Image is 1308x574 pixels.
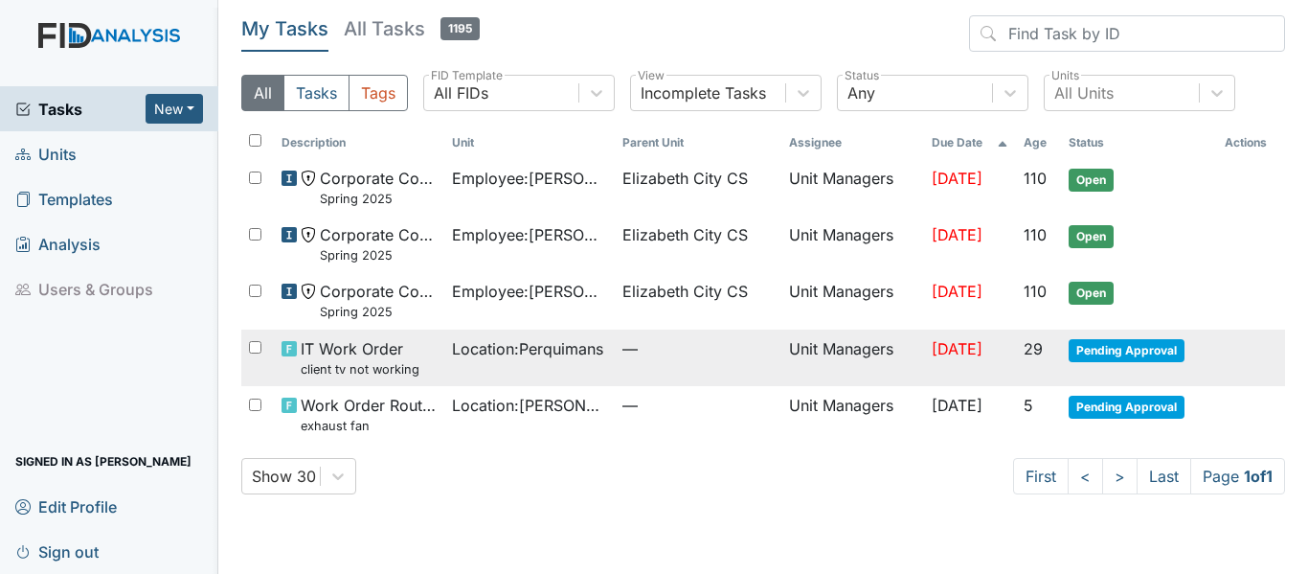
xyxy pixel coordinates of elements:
span: Analysis [15,229,101,259]
th: Actions [1217,126,1285,159]
a: First [1013,458,1069,494]
a: Tasks [15,98,146,121]
span: Sign out [15,537,99,566]
span: Templates [15,184,113,214]
h5: All Tasks [344,15,480,42]
span: Location : [PERSON_NAME]. [GEOGRAPHIC_DATA] [452,394,607,417]
span: 29 [1024,339,1043,358]
div: Any [847,81,875,104]
small: Spring 2025 [320,303,437,321]
div: Show 30 [252,465,316,488]
span: [DATE] [932,169,982,188]
button: New [146,94,203,124]
span: Elizabeth City CS [622,223,748,246]
small: Spring 2025 [320,246,437,264]
td: Unit Managers [781,216,923,272]
small: exhaust fan [301,417,437,435]
td: Unit Managers [781,330,923,386]
span: Employee : [PERSON_NAME] [452,223,607,246]
a: < [1068,458,1103,494]
span: Corporate Compliance Spring 2025 [320,280,437,321]
div: Type filter [241,75,408,111]
span: — [622,394,774,417]
span: Open [1069,225,1114,248]
span: [DATE] [932,225,982,244]
span: Open [1069,169,1114,192]
nav: task-pagination [1013,458,1285,494]
span: Page [1190,458,1285,494]
th: Toggle SortBy [924,126,1016,159]
th: Toggle SortBy [615,126,781,159]
span: 110 [1024,282,1047,301]
span: Open [1069,282,1114,305]
span: Location : Perquimans [452,337,603,360]
span: Signed in as [PERSON_NAME] [15,447,192,476]
td: Unit Managers [781,159,923,216]
span: 110 [1024,225,1047,244]
a: Last [1137,458,1191,494]
h5: My Tasks [241,15,328,42]
td: Unit Managers [781,272,923,329]
span: Employee : [PERSON_NAME] [452,167,607,190]
button: Tasks [283,75,350,111]
span: Pending Approval [1069,396,1184,419]
span: [DATE] [932,282,982,301]
span: [DATE] [932,396,982,415]
span: Corporate Compliance Spring 2025 [320,167,437,208]
small: client tv not working [301,360,419,379]
div: Incomplete Tasks [641,81,766,104]
span: Work Order Routine exhaust fan [301,394,437,435]
input: Find Task by ID [969,15,1285,52]
div: All FIDs [434,81,488,104]
span: Elizabeth City CS [622,167,748,190]
span: 5 [1024,396,1033,415]
span: Pending Approval [1069,339,1184,362]
span: 110 [1024,169,1047,188]
div: All Units [1054,81,1114,104]
span: [DATE] [932,339,982,358]
span: Elizabeth City CS [622,280,748,303]
small: Spring 2025 [320,190,437,208]
button: Tags [349,75,408,111]
th: Assignee [781,126,923,159]
td: Unit Managers [781,386,923,443]
span: Units [15,139,77,169]
span: Corporate Compliance Spring 2025 [320,223,437,264]
input: Toggle All Rows Selected [249,134,261,147]
span: — [622,337,774,360]
th: Toggle SortBy [444,126,615,159]
span: Employee : [PERSON_NAME] [452,280,607,303]
span: IT Work Order client tv not working [301,337,419,379]
strong: 1 of 1 [1244,467,1273,486]
a: > [1102,458,1138,494]
th: Toggle SortBy [1016,126,1061,159]
button: All [241,75,284,111]
span: Edit Profile [15,492,117,521]
th: Toggle SortBy [274,126,444,159]
span: 1195 [440,17,480,40]
th: Toggle SortBy [1061,126,1217,159]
